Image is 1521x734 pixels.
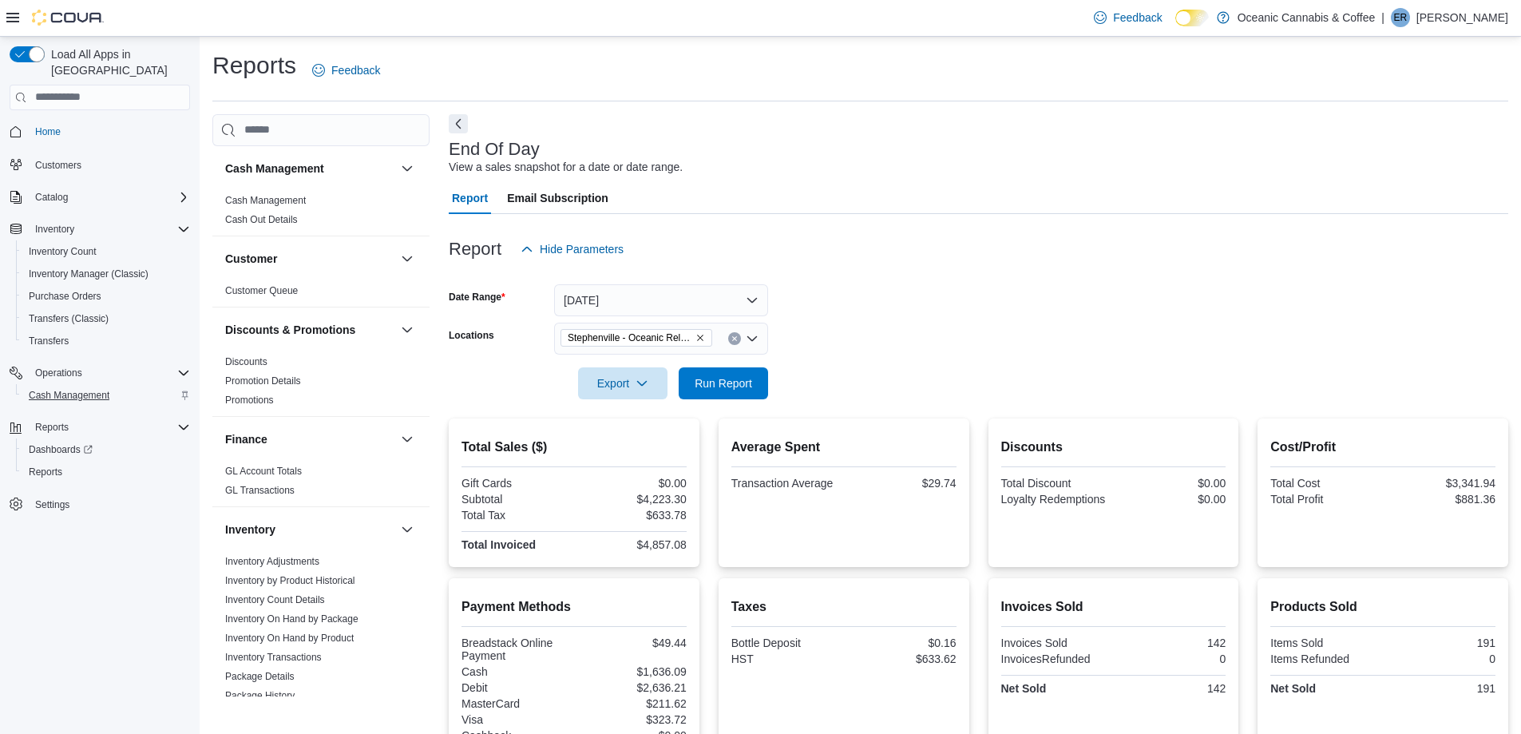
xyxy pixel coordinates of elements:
[225,375,301,387] span: Promotion Details
[398,430,417,449] button: Finance
[22,309,115,328] a: Transfers (Classic)
[22,242,190,261] span: Inventory Count
[225,214,298,225] a: Cash Out Details
[35,223,74,236] span: Inventory
[1381,8,1384,27] p: |
[225,465,302,478] span: GL Account Totals
[1001,438,1226,457] h2: Discounts
[461,681,571,694] div: Debit
[22,287,190,306] span: Purchase Orders
[225,161,324,177] h3: Cash Management
[29,245,97,258] span: Inventory Count
[16,438,196,461] a: Dashboards
[554,284,768,316] button: [DATE]
[225,251,394,267] button: Customer
[225,593,325,606] span: Inventory Count Details
[29,268,149,280] span: Inventory Manager (Classic)
[45,46,190,78] span: Load All Apps in [GEOGRAPHIC_DATA]
[1270,438,1495,457] h2: Cost/Profit
[29,418,190,437] span: Reports
[306,54,386,86] a: Feedback
[29,494,190,514] span: Settings
[29,363,190,383] span: Operations
[22,287,108,306] a: Purchase Orders
[225,375,301,387] a: Promotion Details
[29,290,101,303] span: Purchase Orders
[577,713,687,726] div: $323.72
[22,264,190,284] span: Inventory Manager (Classic)
[1116,653,1226,665] div: 0
[577,681,687,694] div: $2,636.21
[29,121,190,141] span: Home
[577,509,687,522] div: $633.78
[225,251,277,267] h3: Customer
[461,477,571,490] div: Gift Cards
[731,653,841,665] div: HST
[22,242,103,261] a: Inventory Count
[1001,493,1111,506] div: Loyalty Redemptions
[1386,493,1495,506] div: $881.36
[212,50,296,81] h1: Reports
[29,466,62,478] span: Reports
[35,125,61,138] span: Home
[1386,477,1495,490] div: $3,341.94
[679,367,768,399] button: Run Report
[1391,8,1410,27] div: Emma Rouzes
[22,386,116,405] a: Cash Management
[577,477,687,490] div: $0.00
[16,240,196,263] button: Inventory Count
[225,555,319,568] span: Inventory Adjustments
[461,438,687,457] h2: Total Sales ($)
[507,182,608,214] span: Email Subscription
[225,355,267,368] span: Discounts
[35,191,68,204] span: Catalog
[29,389,109,402] span: Cash Management
[560,329,712,347] span: Stephenville - Oceanic Releaf
[1270,637,1380,649] div: Items Sold
[16,461,196,483] button: Reports
[29,418,75,437] button: Reports
[577,637,687,649] div: $49.44
[1087,2,1168,34] a: Feedback
[3,186,196,208] button: Catalog
[461,713,571,726] div: Visa
[22,440,99,459] a: Dashboards
[540,241,624,257] span: Hide Parameters
[746,332,759,345] button: Open list of options
[449,240,501,259] h3: Report
[225,575,355,586] a: Inventory by Product Historical
[225,285,298,296] a: Customer Queue
[731,597,957,617] h2: Taxes
[225,194,306,207] span: Cash Management
[847,653,957,665] div: $633.62
[225,651,322,664] span: Inventory Transactions
[1238,8,1376,27] p: Oceanic Cannabis & Coffee
[449,329,494,342] label: Locations
[16,285,196,307] button: Purchase Orders
[225,574,355,587] span: Inventory by Product Historical
[1001,653,1111,665] div: InvoicesRefunded
[731,477,841,490] div: Transaction Average
[449,114,468,133] button: Next
[29,188,74,207] button: Catalog
[225,322,355,338] h3: Discounts & Promotions
[1270,653,1380,665] div: Items Refunded
[225,395,274,406] a: Promotions
[225,466,302,477] a: GL Account Totals
[22,462,190,482] span: Reports
[578,367,667,399] button: Export
[225,485,295,496] a: GL Transactions
[225,522,394,538] button: Inventory
[225,522,275,538] h3: Inventory
[16,307,196,330] button: Transfers (Classic)
[29,154,190,174] span: Customers
[225,213,298,226] span: Cash Out Details
[225,195,306,206] a: Cash Management
[461,493,571,506] div: Subtotal
[212,352,430,416] div: Discounts & Promotions
[225,633,354,644] a: Inventory On Hand by Product
[1116,637,1226,649] div: 142
[1001,477,1111,490] div: Total Discount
